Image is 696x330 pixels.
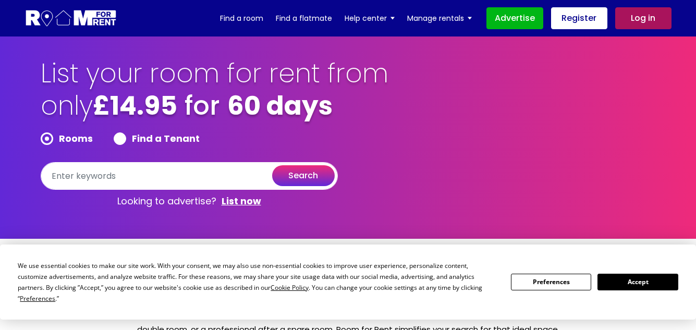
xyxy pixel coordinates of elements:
[276,10,332,26] a: Find a flatmate
[41,162,338,190] input: Enter keywords
[220,10,263,26] a: Find a room
[615,7,671,29] a: Log in
[25,9,117,28] img: Logo for Room for Rent, featuring a welcoming design with a house icon and modern typography
[551,7,607,29] a: Register
[185,87,220,124] span: for
[227,87,333,124] b: 60 days
[41,132,93,145] label: Rooms
[271,283,309,292] span: Cookie Policy
[407,10,472,26] a: Manage rentals
[486,7,543,29] a: Advertise
[41,57,390,132] h1: List your room for rent from only
[345,10,395,26] a: Help center
[114,132,200,145] label: Find a Tenant
[18,260,498,304] div: We use essential cookies to make our site work. With your consent, we may also use non-essential ...
[597,274,678,290] button: Accept
[41,190,338,213] p: Looking to advertise?
[511,274,591,290] button: Preferences
[20,294,55,303] span: Preferences
[222,195,261,207] a: List now
[93,87,177,124] b: £14.95
[272,165,335,186] button: search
